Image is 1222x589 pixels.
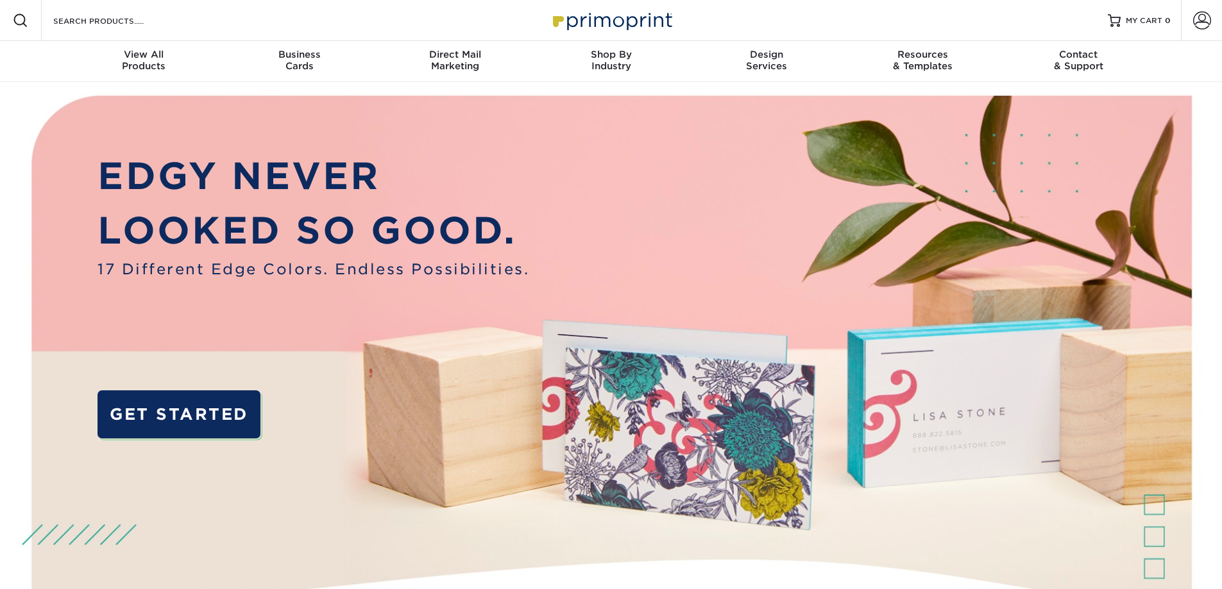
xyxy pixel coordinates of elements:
[1126,15,1162,26] span: MY CART
[689,49,845,72] div: Services
[689,49,845,60] span: Design
[377,41,533,82] a: Direct MailMarketing
[547,6,675,34] img: Primoprint
[221,41,377,82] a: BusinessCards
[1001,49,1157,72] div: & Support
[52,13,177,28] input: SEARCH PRODUCTS.....
[845,49,1001,72] div: & Templates
[221,49,377,72] div: Cards
[845,41,1001,82] a: Resources& Templates
[689,41,845,82] a: DesignServices
[1001,49,1157,60] span: Contact
[377,49,533,72] div: Marketing
[1001,41,1157,82] a: Contact& Support
[66,49,222,60] span: View All
[98,203,529,258] p: LOOKED SO GOOD.
[98,390,260,438] a: GET STARTED
[533,49,689,60] span: Shop By
[221,49,377,60] span: Business
[377,49,533,60] span: Direct Mail
[66,49,222,72] div: Products
[1165,16,1171,25] span: 0
[533,41,689,82] a: Shop ByIndustry
[98,258,529,280] span: 17 Different Edge Colors. Endless Possibilities.
[845,49,1001,60] span: Resources
[533,49,689,72] div: Industry
[66,41,222,82] a: View AllProducts
[98,149,529,204] p: EDGY NEVER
